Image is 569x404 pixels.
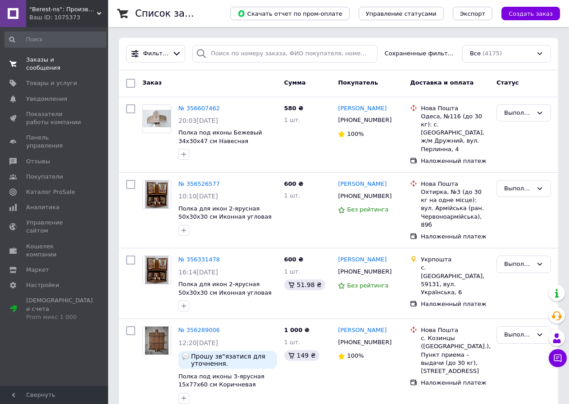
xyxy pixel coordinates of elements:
[421,300,489,308] div: Наложенный платеж
[178,339,218,346] span: 12:20[DATE]
[460,10,485,17] span: Экспорт
[26,95,67,103] span: Уведомления
[26,266,49,274] span: Маркет
[145,256,169,284] img: Фото товару
[421,379,489,387] div: Наложенный платеж
[26,203,59,211] span: Аналитика
[142,79,162,86] span: Заказ
[504,184,533,193] div: Выполнен
[421,326,489,334] div: Нова Пошта
[178,180,220,187] a: № 356526577
[26,110,83,126] span: Показатели работы компании
[29,13,108,22] div: Ваш ID: 1075373
[421,180,489,188] div: Нова Пошта
[338,117,391,123] span: [PHONE_NUMBER]
[338,256,387,264] a: [PERSON_NAME]
[284,180,304,187] span: 600 ₴
[142,326,171,355] a: Фото товару
[178,193,218,200] span: 10:10[DATE]
[284,327,310,333] span: 1 000 ₴
[142,104,171,133] a: Фото товару
[142,180,171,209] a: Фото товару
[421,233,489,241] div: Наложенный платеж
[347,352,364,359] span: 100%
[284,339,300,346] span: 1 шт.
[178,281,272,313] a: Полка для икон 2-ярусная 50х30х30 см Иконная угловая полочка Настенная иконная полка для дома
[338,268,391,275] span: [PHONE_NUMBER]
[284,105,304,112] span: 580 ₴
[421,157,489,165] div: Наложенный платеж
[347,282,388,289] span: Без рейтинга
[191,353,273,367] span: Прошу зв"язатися для уточнення.
[26,242,83,259] span: Кошелек компании
[26,313,93,321] div: Prom микс 1 000
[338,326,387,335] a: [PERSON_NAME]
[182,353,189,360] img: :speech_balloon:
[26,188,75,196] span: Каталог ProSale
[284,279,325,290] div: 51.98 ₴
[26,56,83,72] span: Заказы и сообщения
[338,104,387,113] a: [PERSON_NAME]
[492,10,560,17] a: Создать заказ
[421,104,489,112] div: Нова Пошта
[29,5,97,13] span: "Berest-ns": Производитель мебели для дома и отдыха
[385,49,455,58] span: Сохраненные фильтры:
[26,134,83,150] span: Панель управления
[501,7,560,20] button: Создать заказ
[453,7,492,20] button: Экспорт
[284,117,300,123] span: 1 шт.
[421,256,489,264] div: Укрпошта
[284,350,319,361] div: 149 ₴
[5,31,106,48] input: Поиск
[178,129,265,169] a: Полка под иконы Бежевый 34х30х47 см Навесная домашняя полка под иконы Декоративная полка под иконы
[338,79,378,86] span: Покупатель
[421,264,489,296] div: с. [GEOGRAPHIC_DATA], 59131, вул. Українська, 6
[143,110,171,127] img: Фото товару
[230,7,350,20] button: Скачать отчет по пром-оплате
[421,334,489,375] div: с. Козинцы ([GEOGRAPHIC_DATA].), Пункт приема – выдачи (до 30 кг), [STREET_ADDRESS]
[145,180,169,208] img: Фото товару
[338,180,387,189] a: [PERSON_NAME]
[26,219,83,235] span: Управление сайтом
[178,205,272,237] a: Полка для икон 2-ярусная 50х30х30 см Иконная угловая полочка Настенная иконная полка для дома
[504,330,533,340] div: Выполнен
[178,256,220,263] a: № 356331478
[26,173,63,181] span: Покупатели
[338,339,391,346] span: [PHONE_NUMBER]
[284,79,306,86] span: Сумма
[359,7,444,20] button: Управление статусами
[237,9,342,18] span: Скачать отчет по пром-оплате
[509,10,553,17] span: Создать заказ
[410,79,473,86] span: Доставка и оплата
[192,45,377,63] input: Поиск по номеру заказа, ФИО покупателя, номеру телефона, Email, номеру накладной
[145,327,168,355] img: Фото товару
[26,79,77,87] span: Товары и услуги
[135,8,213,19] h1: Список заказов
[421,188,489,229] div: Охтирка, №3 (до 30 кг на одне місце): вул. Армійська (ран. Червоноармійська), 89б
[366,10,437,17] span: Управление статусами
[483,50,502,57] span: (4175)
[504,108,533,118] div: Выполнен
[284,192,300,199] span: 1 шт.
[143,49,168,58] span: Фильтры
[347,206,388,213] span: Без рейтинга
[26,281,59,289] span: Настройки
[178,269,218,276] span: 16:14[DATE]
[178,117,218,124] span: 20:03[DATE]
[178,327,220,333] a: № 356289006
[347,130,364,137] span: 100%
[284,268,300,275] span: 1 шт.
[142,256,171,284] a: Фото товару
[178,105,220,112] a: № 356607462
[338,193,391,199] span: [PHONE_NUMBER]
[284,256,304,263] span: 600 ₴
[26,157,50,166] span: Отзывы
[496,79,519,86] span: Статус
[504,260,533,269] div: Выполнен
[26,296,93,321] span: [DEMOGRAPHIC_DATA] и счета
[549,349,567,367] button: Чат с покупателем
[421,112,489,153] div: Одеса, №116 (до 30 кг): с. [GEOGRAPHIC_DATA], ж/м Дружний, вул. Перлинна, 4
